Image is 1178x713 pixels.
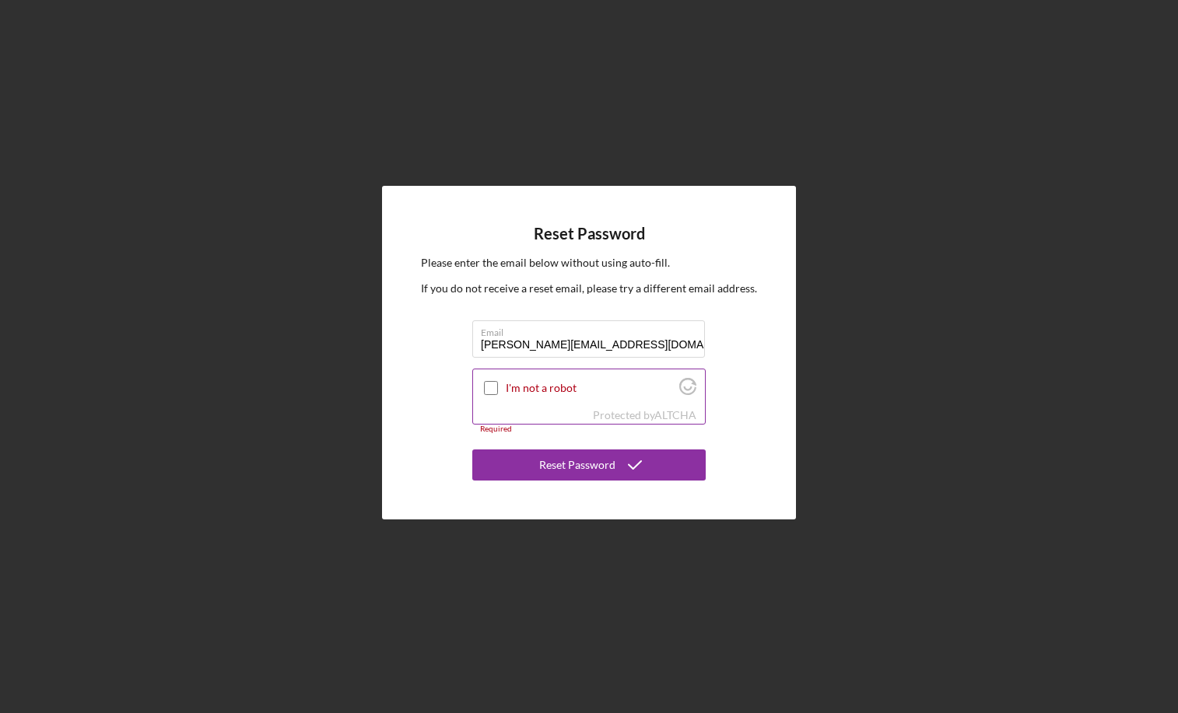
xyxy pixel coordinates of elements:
[421,254,757,271] p: Please enter the email below without using auto-fill.
[506,382,675,394] label: I'm not a robot
[421,280,757,297] p: If you do not receive a reset email, please try a different email address.
[472,449,706,481] button: Reset Password
[534,225,645,243] h4: Reset Password
[654,408,696,421] a: Visit Altcha.org
[481,321,705,338] label: Email
[472,425,706,434] div: Required
[539,449,615,481] div: Reset Password
[679,384,696,397] a: Visit Altcha.org
[593,409,696,421] div: Protected by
